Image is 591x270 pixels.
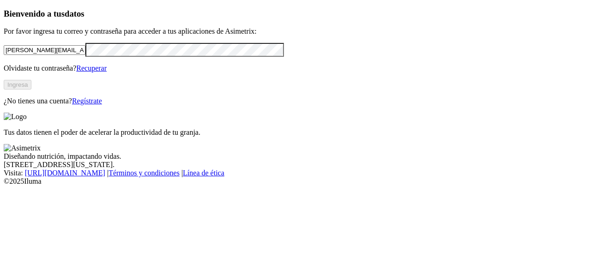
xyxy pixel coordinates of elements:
[4,80,31,90] button: Ingresa
[4,45,85,55] input: Tu correo
[72,97,102,105] a: Regístrate
[183,169,224,177] a: Línea de ética
[4,161,587,169] div: [STREET_ADDRESS][US_STATE].
[4,128,587,137] p: Tus datos tienen el poder de acelerar la productividad de tu granja.
[109,169,180,177] a: Términos y condiciones
[65,9,84,18] span: datos
[4,9,587,19] h3: Bienvenido a tus
[4,113,27,121] img: Logo
[76,64,107,72] a: Recuperar
[4,97,587,105] p: ¿No tienes una cuenta?
[4,64,587,72] p: Olvidaste tu contraseña?
[4,177,587,186] div: © 2025 Iluma
[4,27,587,36] p: Por favor ingresa tu correo y contraseña para acceder a tus aplicaciones de Asimetrix:
[4,152,587,161] div: Diseñando nutrición, impactando vidas.
[4,144,41,152] img: Asimetrix
[4,169,587,177] div: Visita : | |
[25,169,105,177] a: [URL][DOMAIN_NAME]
